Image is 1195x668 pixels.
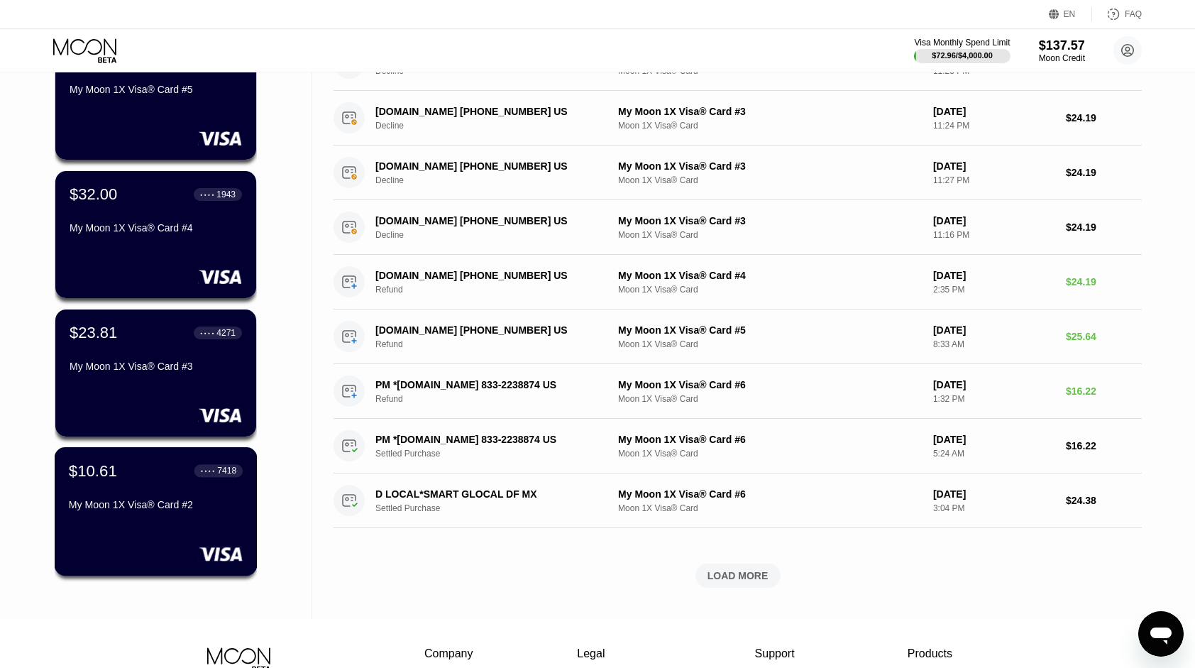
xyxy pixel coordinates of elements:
div: My Moon 1X Visa® Card #5 [618,324,922,336]
div: Moon 1X Visa® Card [618,285,922,295]
div: PM *[DOMAIN_NAME] 833-2238874 USRefundMy Moon 1X Visa® Card #6Moon 1X Visa® Card[DATE]1:32 PM$16.22 [334,364,1142,419]
div: [DOMAIN_NAME] [PHONE_NUMBER] US [375,324,604,336]
div: $24.19 [1066,167,1142,178]
div: Support [755,647,804,660]
div: Moon 1X Visa® Card [618,175,922,185]
div: $23.81 [70,324,117,342]
div: Decline [375,175,622,185]
div: My Moon 1X Visa® Card #5 [70,84,242,95]
div: EN [1064,9,1076,19]
div: 7418 [217,466,236,476]
div: D LOCAL*SMART GLOCAL DF MXSettled PurchaseMy Moon 1X Visa® Card #6Moon 1X Visa® Card[DATE]3:04 PM... [334,473,1142,528]
div: [DOMAIN_NAME] [PHONE_NUMBER] US [375,270,604,281]
div: My Moon 1X Visa® Card #6 [618,488,922,500]
div: [DATE] [933,215,1054,226]
div: $25.64 [1066,331,1142,342]
div: [DOMAIN_NAME] [PHONE_NUMBER] USDeclineMy Moon 1X Visa® Card #3Moon 1X Visa® Card[DATE]11:16 PM$24.19 [334,200,1142,255]
div: $10.61● ● ● ●7418My Moon 1X Visa® Card #2 [55,448,256,575]
div: Refund [375,339,622,349]
iframe: Button to launch messaging window [1138,611,1184,657]
div: ● ● ● ● [200,331,214,335]
div: 1943 [216,190,236,199]
div: Products [908,647,952,660]
div: Company [424,647,473,660]
div: [DATE] [933,324,1054,336]
div: 11:16 PM [933,230,1054,240]
div: $24.19 [1066,112,1142,124]
div: Moon 1X Visa® Card [618,230,922,240]
div: [DATE] [933,379,1054,390]
div: $40.00● ● ● ●5789My Moon 1X Visa® Card #5 [55,33,256,160]
div: ● ● ● ● [200,192,214,197]
div: My Moon 1X Visa® Card #3 [618,215,922,226]
div: [DOMAIN_NAME] [PHONE_NUMBER] USRefundMy Moon 1X Visa® Card #4Moon 1X Visa® Card[DATE]2:35 PM$24.19 [334,255,1142,310]
div: [DOMAIN_NAME] [PHONE_NUMBER] USDeclineMy Moon 1X Visa® Card #3Moon 1X Visa® Card[DATE]11:27 PM$24.19 [334,146,1142,200]
div: My Moon 1X Visa® Card #3 [618,106,922,117]
div: My Moon 1X Visa® Card #6 [618,434,922,445]
div: 5:24 AM [933,449,1054,459]
div: Visa Monthly Spend Limit [914,38,1010,48]
div: ● ● ● ● [201,469,215,473]
div: $24.19 [1066,221,1142,233]
div: Moon 1X Visa® Card [618,394,922,404]
div: [DOMAIN_NAME] [PHONE_NUMBER] US [375,160,604,172]
div: Moon 1X Visa® Card [618,449,922,459]
div: $32.00 [70,185,117,204]
div: 1:32 PM [933,394,1054,404]
div: Settled Purchase [375,449,622,459]
div: $16.22 [1066,440,1142,451]
div: Moon 1X Visa® Card [618,503,922,513]
div: $137.57 [1039,38,1085,53]
div: PM *[DOMAIN_NAME] 833-2238874 USSettled PurchaseMy Moon 1X Visa® Card #6Moon 1X Visa® Card[DATE]5... [334,419,1142,473]
div: 11:24 PM [933,121,1054,131]
div: D LOCAL*SMART GLOCAL DF MX [375,488,604,500]
div: [DATE] [933,488,1054,500]
div: LOAD MORE [334,564,1142,588]
div: [DOMAIN_NAME] [PHONE_NUMBER] US [375,106,604,117]
div: [DATE] [933,106,1054,117]
div: $16.22 [1066,385,1142,397]
div: My Moon 1X Visa® Card #3 [70,361,242,372]
div: LOAD MORE [707,569,769,582]
div: Settled Purchase [375,503,622,513]
div: My Moon 1X Visa® Card #4 [618,270,922,281]
div: [DOMAIN_NAME] [PHONE_NUMBER] USDeclineMy Moon 1X Visa® Card #3Moon 1X Visa® Card[DATE]11:24 PM$24.19 [334,91,1142,146]
div: EN [1049,7,1092,21]
div: Moon Credit [1039,53,1085,63]
div: $32.00● ● ● ●1943My Moon 1X Visa® Card #4 [55,171,256,298]
div: [DATE] [933,434,1054,445]
div: Refund [375,285,622,295]
div: My Moon 1X Visa® Card #4 [70,222,242,234]
div: Moon 1X Visa® Card [618,339,922,349]
div: Legal [577,647,651,660]
div: $72.96 / $4,000.00 [932,51,993,60]
div: PM *[DOMAIN_NAME] 833-2238874 US [375,434,604,445]
div: [DATE] [933,270,1054,281]
div: [DOMAIN_NAME] [PHONE_NUMBER] USRefundMy Moon 1X Visa® Card #5Moon 1X Visa® Card[DATE]8:33 AM$25.64 [334,310,1142,364]
div: [DATE] [933,160,1054,172]
div: My Moon 1X Visa® Card #3 [618,160,922,172]
div: Visa Monthly Spend Limit$72.96/$4,000.00 [914,38,1010,63]
div: 8:33 AM [933,339,1054,349]
div: [DOMAIN_NAME] [PHONE_NUMBER] US [375,215,604,226]
div: $10.61 [69,461,117,480]
div: 11:27 PM [933,175,1054,185]
div: My Moon 1X Visa® Card #6 [618,379,922,390]
div: Refund [375,394,622,404]
div: My Moon 1X Visa® Card #2 [69,499,243,510]
div: $24.38 [1066,495,1142,506]
div: 3:04 PM [933,503,1054,513]
div: Moon 1X Visa® Card [618,121,922,131]
div: PM *[DOMAIN_NAME] 833-2238874 US [375,379,604,390]
div: 2:35 PM [933,285,1054,295]
div: FAQ [1125,9,1142,19]
div: $24.19 [1066,276,1142,288]
div: $23.81● ● ● ●4271My Moon 1X Visa® Card #3 [55,310,256,437]
div: $137.57Moon Credit [1039,38,1085,63]
div: Decline [375,230,622,240]
div: 4271 [216,328,236,338]
div: Decline [375,121,622,131]
div: FAQ [1092,7,1142,21]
